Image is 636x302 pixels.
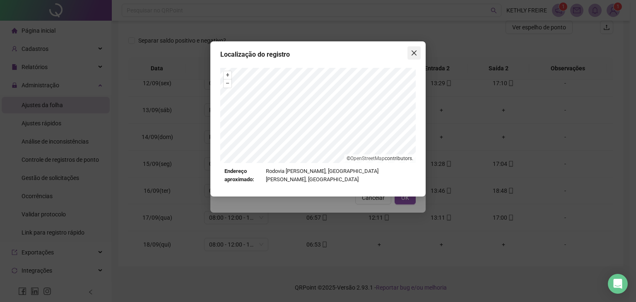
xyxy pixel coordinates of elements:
div: Rodovia [PERSON_NAME], [GEOGRAPHIC_DATA][PERSON_NAME], [GEOGRAPHIC_DATA] [224,167,412,184]
strong: Endereço aproximado: [224,167,263,184]
a: OpenStreetMap [350,156,385,161]
button: – [224,79,231,87]
li: © contributors. [347,156,413,161]
button: + [224,71,231,79]
span: close [411,50,417,56]
div: Localização do registro [220,50,416,60]
div: Open Intercom Messenger [608,274,628,294]
button: Close [407,46,421,60]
